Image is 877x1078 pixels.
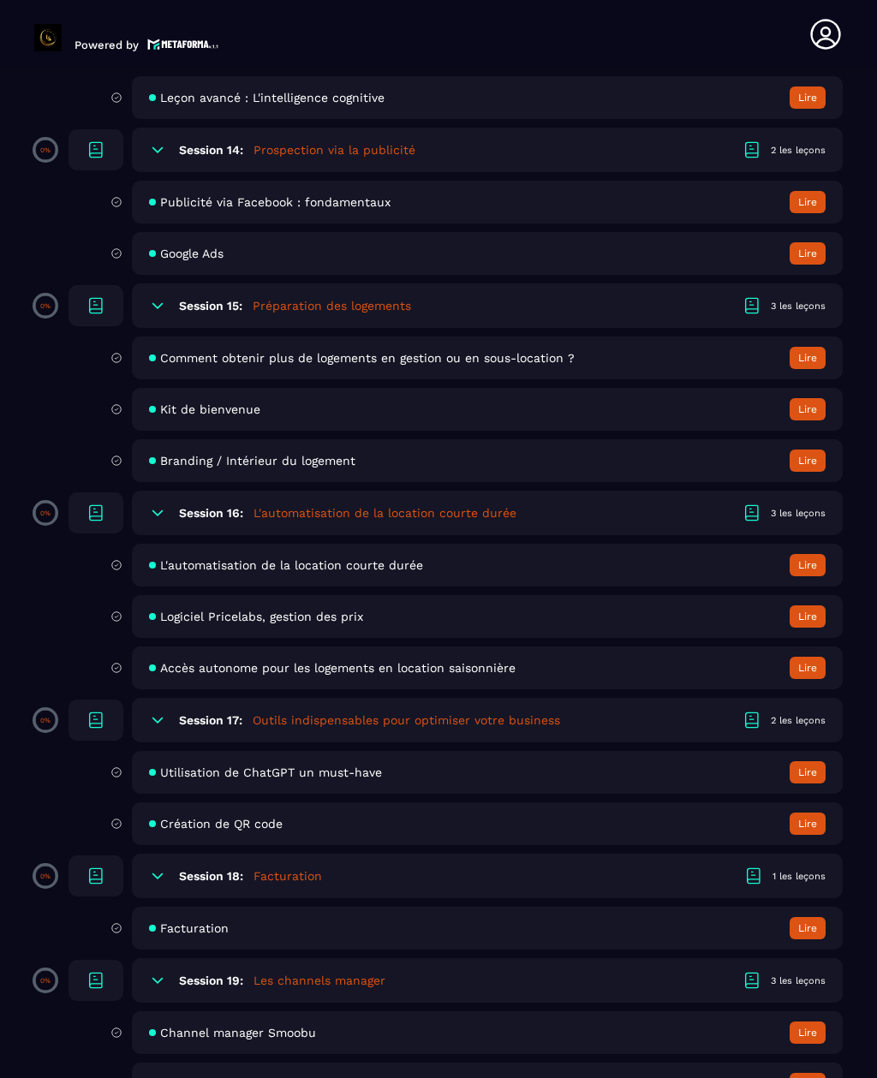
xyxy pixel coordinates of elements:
h6: Session 16: [179,506,243,520]
p: 0% [40,717,51,724]
button: Lire [790,450,826,472]
p: Powered by [75,39,139,51]
button: Lire [790,554,826,576]
button: Lire [790,86,826,109]
h6: Session 19: [179,974,243,987]
h6: Session 15: [179,299,242,313]
span: Channel manager Smoobu [160,1026,316,1039]
button: Lire [790,605,826,628]
button: Lire [790,813,826,835]
div: 1 les leçons [773,870,826,883]
p: 0% [40,509,51,517]
img: logo-branding [34,24,62,51]
h6: Session 18: [179,869,243,883]
div: 3 les leçons [771,974,826,987]
span: Publicité via Facebook : fondamentaux [160,195,391,209]
span: Facturation [160,921,229,935]
span: Accès autonome pour les logements en location saisonnière [160,661,516,675]
button: Lire [790,242,826,265]
span: L'automatisation de la location courte durée [160,558,423,572]
p: 0% [40,873,51,880]
button: Lire [790,398,826,420]
span: Google Ads [160,247,224,260]
button: Lire [790,917,826,939]
span: Leçon avancé : L'intelligence cognitive [160,91,385,104]
h5: Préparation des logements [253,297,411,314]
img: logo [147,37,219,51]
span: Comment obtenir plus de logements en gestion ou en sous-location ? [160,351,575,365]
h5: L'automatisation de la location courte durée [254,504,516,521]
span: Création de QR code [160,817,283,831]
h5: Outils indispensables pour optimiser votre business [253,712,560,729]
h6: Session 14: [179,143,243,157]
button: Lire [790,347,826,369]
span: Logiciel Pricelabs, gestion des prix [160,610,363,623]
span: Branding / Intérieur du logement [160,454,355,468]
div: 3 les leçons [771,507,826,520]
span: Kit de bienvenue [160,402,260,416]
h5: Prospection via la publicité [254,141,415,158]
h5: Les channels manager [254,972,385,989]
div: 2 les leçons [771,714,826,727]
button: Lire [790,191,826,213]
h5: Facturation [254,867,322,884]
button: Lire [790,1021,826,1044]
p: 0% [40,146,51,154]
div: 3 les leçons [771,300,826,313]
button: Lire [790,657,826,679]
button: Lire [790,761,826,783]
p: 0% [40,977,51,985]
p: 0% [40,302,51,310]
div: 2 les leçons [771,144,826,157]
h6: Session 17: [179,713,242,727]
span: Utilisation de ChatGPT un must-have [160,765,382,779]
